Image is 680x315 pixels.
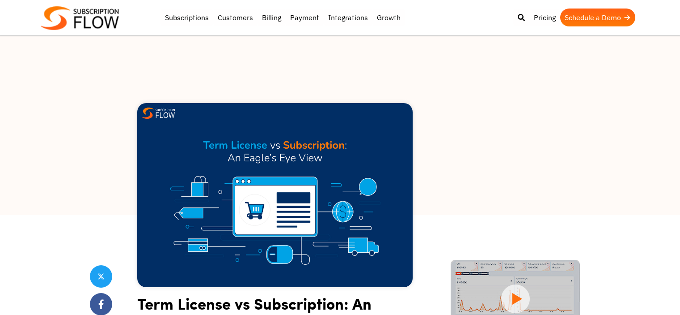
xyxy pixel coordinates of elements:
a: Pricing [529,9,560,26]
a: Integrations [324,9,372,26]
a: Payment [286,9,324,26]
a: Billing [258,9,286,26]
img: Term License vs Subscription [137,103,413,287]
a: Subscriptions [160,9,213,26]
a: Customers [213,9,258,26]
img: Subscriptionflow [41,6,119,30]
a: Growth [372,9,405,26]
a: Schedule a Demo [560,9,635,26]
